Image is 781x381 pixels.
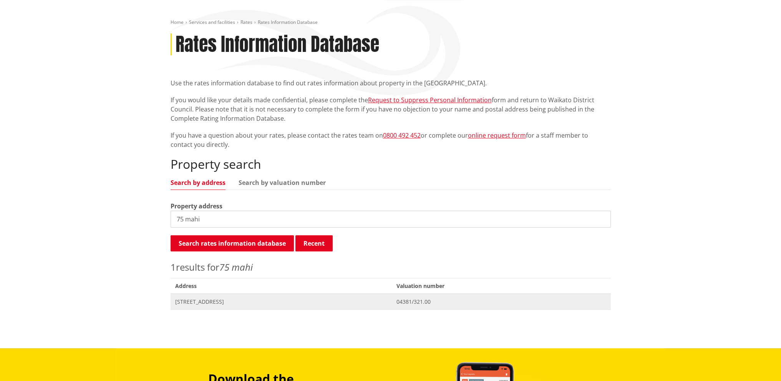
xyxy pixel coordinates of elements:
h2: Property search [171,157,611,171]
em: 75 mahi [219,261,253,273]
span: 1 [171,261,176,273]
p: results for [171,260,611,274]
a: 0800 492 452 [383,131,421,140]
a: Home [171,19,184,25]
span: Address [171,278,392,294]
a: Services and facilities [189,19,235,25]
nav: breadcrumb [171,19,611,26]
p: If you have a question about your rates, please contact the rates team on or complete our for a s... [171,131,611,149]
button: Search rates information database [171,235,294,251]
iframe: Messenger Launcher [746,349,773,376]
input: e.g. Duke Street NGARUAWAHIA [171,211,611,228]
span: Valuation number [392,278,610,294]
label: Property address [171,201,222,211]
button: Recent [295,235,333,251]
a: Search by address [171,180,226,186]
a: Search by valuation number [239,180,326,186]
a: [STREET_ADDRESS] 04381/321.00 [171,294,611,309]
p: Use the rates information database to find out rates information about property in the [GEOGRAPHI... [171,78,611,88]
a: Request to Suppress Personal Information [368,96,492,104]
span: Rates Information Database [258,19,318,25]
a: Rates [240,19,252,25]
p: If you would like your details made confidential, please complete the form and return to Waikato ... [171,95,611,123]
a: online request form [468,131,526,140]
span: 04381/321.00 [396,298,606,306]
h1: Rates Information Database [176,33,379,56]
span: [STREET_ADDRESS] [175,298,388,306]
